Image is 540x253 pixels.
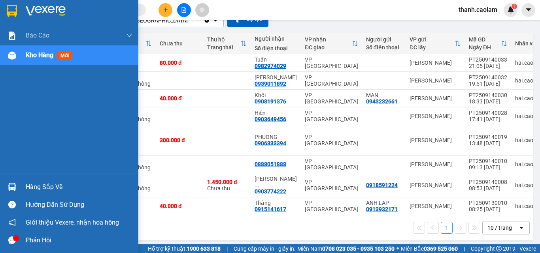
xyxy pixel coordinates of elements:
span: | [227,244,228,253]
div: Khôi [255,92,297,98]
span: Cung cấp máy in - giấy in: [234,244,295,253]
div: 0915141617 [255,206,286,212]
div: 13:48 [DATE] [469,140,507,146]
div: PT2509140010 [469,158,507,164]
button: plus [159,3,172,17]
span: notification [8,219,16,226]
div: PT2509140032 [469,74,507,81]
img: icon-new-feature [507,6,514,13]
div: VP [GEOGRAPHIC_DATA] [305,158,358,171]
div: KIM [255,74,297,81]
div: Hiền [255,110,297,116]
div: VP nhận [305,36,352,43]
th: Toggle SortBy [203,33,251,54]
div: 0903774222 [255,188,286,195]
div: 08:53 [DATE] [469,185,507,191]
span: Báo cáo [26,30,49,40]
div: VP gửi [410,36,455,43]
img: warehouse-icon [8,51,16,60]
div: [PERSON_NAME] [410,113,461,119]
div: 18:33 [DATE] [469,98,507,105]
div: Người gửi [366,36,402,43]
span: 1 [513,4,515,9]
div: Số điện thoại [255,45,297,51]
div: 80.000 đ [160,60,199,66]
svg: open [212,17,219,24]
div: VP [GEOGRAPHIC_DATA] [305,92,358,105]
div: PHUONG [255,134,297,140]
div: VP [GEOGRAPHIC_DATA] [126,17,188,24]
strong: 1900 633 818 [187,246,221,252]
div: 0908191376 [255,98,286,105]
button: file-add [177,3,191,17]
div: Trạng thái [207,44,240,51]
div: Chưa thu [207,179,247,191]
div: 300.000 đ [160,137,199,143]
div: VP [GEOGRAPHIC_DATA] [305,56,358,69]
div: VP [GEOGRAPHIC_DATA] [305,179,358,191]
div: 1.450.000 đ [207,179,247,185]
img: solution-icon [8,32,16,40]
span: down [126,32,132,39]
span: mới [57,51,72,60]
div: VP [GEOGRAPHIC_DATA] [305,110,358,122]
div: 0903649456 [255,116,286,122]
div: [PERSON_NAME] [410,161,461,167]
button: caret-down [521,3,535,17]
div: 09:13 [DATE] [469,164,507,171]
span: ⚪️ [397,247,399,250]
div: 0939011892 [255,81,286,87]
th: Toggle SortBy [465,33,511,54]
div: 0906333394 [255,140,286,146]
div: MAN [366,92,402,98]
div: [PERSON_NAME] [410,137,461,143]
div: Chưa thu [160,40,199,47]
div: VP [GEOGRAPHIC_DATA] [305,74,358,87]
div: PT2509130010 [469,200,507,206]
img: warehouse-icon [8,183,16,191]
span: caret-down [525,6,532,13]
div: [PERSON_NAME] [410,203,461,209]
span: Miền Nam [297,244,395,253]
th: Toggle SortBy [301,33,362,54]
span: thanh.caolam [452,5,504,15]
div: ĐC giao [305,44,352,51]
div: 40.000 đ [160,203,199,209]
div: Thu hộ [207,36,240,43]
div: 40.000 đ [160,95,199,101]
div: [PERSON_NAME] [410,60,461,66]
div: Hàng sắp về [26,181,132,193]
button: 1 [441,222,453,234]
div: 0918591224 [366,182,398,188]
div: Ngày ĐH [469,44,501,51]
span: | [464,244,465,253]
div: Người nhận [255,36,297,42]
div: 10 / trang [487,224,512,232]
strong: 0708 023 035 - 0935 103 250 [322,246,395,252]
span: Hỗ trợ kỹ thuật: [148,244,221,253]
div: VP [GEOGRAPHIC_DATA] [305,134,358,146]
div: Thắng [255,200,297,206]
div: VP [GEOGRAPHIC_DATA] [305,200,358,212]
th: Toggle SortBy [406,33,465,54]
div: 17:41 [DATE] [469,116,507,122]
div: 0943232661 [366,98,398,105]
svg: open [518,225,525,231]
div: Hướng dẫn sử dụng [26,199,132,211]
div: 0888051888 [255,161,286,167]
div: PT2509140033 [469,56,507,63]
span: Kho hàng [26,51,53,59]
span: Giới thiệu Vexere, nhận hoa hồng [26,217,119,227]
div: 21:05 [DATE] [469,63,507,69]
div: 08:25 [DATE] [469,206,507,212]
span: copyright [496,246,502,251]
div: 19:51 [DATE] [469,81,507,87]
div: Mã GD [469,36,501,43]
div: PT2509140019 [469,134,507,140]
div: ĐC lấy [410,44,455,51]
span: question-circle [8,201,16,208]
button: aim [195,3,209,17]
span: message [8,236,16,244]
div: [PERSON_NAME] [410,77,461,84]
